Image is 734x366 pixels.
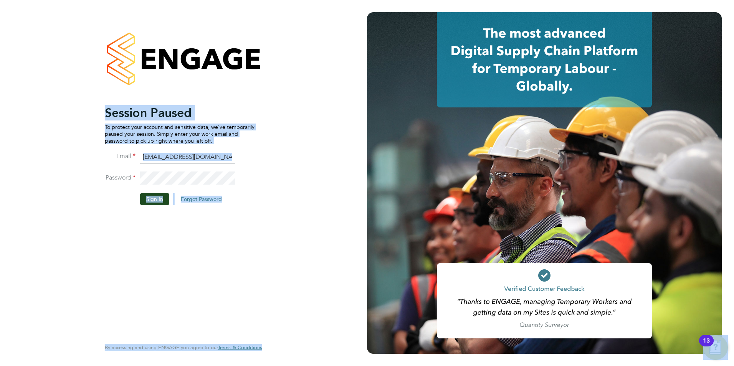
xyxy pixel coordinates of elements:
button: Forgot Password [175,193,228,205]
button: Sign In [140,193,169,205]
div: 13 [703,341,710,351]
h2: Session Paused [105,105,255,120]
label: Email [105,152,136,160]
button: Open Resource Center, 13 new notifications [703,335,728,360]
a: Terms & Conditions [218,345,262,351]
input: Enter your work email... [140,150,235,164]
label: Password [105,174,136,182]
span: By accessing and using ENGAGE you agree to our [105,344,262,351]
p: To protect your account and sensitive data, we've temporarily paused your session. Simply enter y... [105,124,255,145]
span: Terms & Conditions [218,344,262,351]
